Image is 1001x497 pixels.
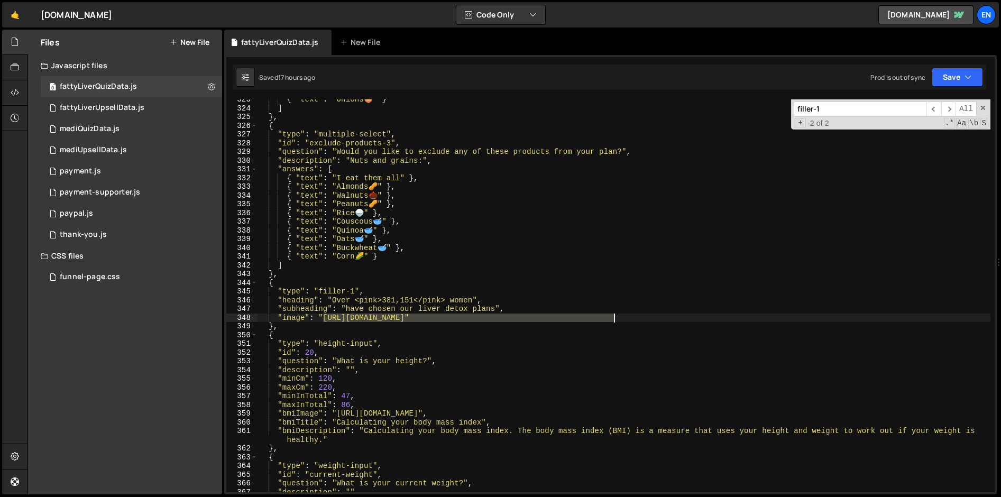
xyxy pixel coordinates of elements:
a: 🤙 [2,2,28,27]
input: Search for [794,102,926,117]
div: 350 [226,331,258,340]
span: 0 [50,84,56,92]
div: 353 [226,357,258,366]
div: 333 [226,182,258,191]
div: 340 [226,244,258,253]
div: 363 [226,453,258,462]
div: Prod is out of sync [870,73,925,82]
div: 338 [226,226,258,235]
div: thank-you.js [60,230,107,240]
div: 367 [226,488,258,497]
div: 16956/46552.js [41,182,222,203]
div: payment-supporter.js [60,188,140,197]
button: New File [170,38,209,47]
div: 360 [226,418,258,427]
div: 325 [226,113,258,122]
div: 349 [226,322,258,331]
h2: Files [41,36,60,48]
div: 352 [226,348,258,357]
div: 331 [226,165,258,174]
a: En [977,5,996,24]
div: 16956/46700.js [41,118,222,140]
div: 326 [226,122,258,131]
button: Save [932,68,983,87]
div: 341 [226,252,258,261]
div: 335 [226,200,258,209]
div: 362 [226,444,258,453]
div: CSS files [28,245,222,266]
div: 354 [226,366,258,375]
div: 16956/46701.js [41,140,222,161]
div: 329 [226,148,258,157]
div: 324 [226,104,258,113]
div: 366 [226,479,258,488]
button: Code Only [456,5,545,24]
div: 339 [226,235,258,244]
span: CaseSensitive Search [956,118,967,128]
div: 327 [226,130,258,139]
div: 348 [226,314,258,323]
div: fattyLiverUpsellData.js [60,103,144,113]
div: 357 [226,392,258,401]
div: 351 [226,339,258,348]
div: 16956/46551.js [41,161,222,182]
div: payment.js [60,167,101,176]
div: 16956/46566.js [41,76,222,97]
span: Whole Word Search [968,118,979,128]
div: 16956/46550.js [41,203,222,224]
span: RegExp Search [944,118,955,128]
a: [DOMAIN_NAME] [878,5,974,24]
div: funnel-page.css [60,272,120,282]
div: 356 [226,383,258,392]
div: 346 [226,296,258,305]
div: 358 [226,401,258,410]
div: 355 [226,374,258,383]
div: mediUpsellData.js [60,145,127,155]
div: 347 [226,305,258,314]
span: Toggle Replace mode [795,118,806,128]
div: 364 [226,462,258,471]
div: 16956/46565.js [41,97,222,118]
div: 328 [226,139,258,148]
div: 332 [226,174,258,183]
div: 16956/47008.css [41,266,222,288]
div: 330 [226,157,258,165]
div: 361 [226,427,258,444]
span: Alt-Enter [956,102,977,117]
div: 342 [226,261,258,270]
div: 365 [226,471,258,480]
div: 359 [226,409,258,418]
span: ​ [941,102,956,117]
div: mediQuizData.js [60,124,120,134]
div: 343 [226,270,258,279]
div: 334 [226,191,258,200]
span: Search In Selection [980,118,987,128]
span: ​ [926,102,941,117]
div: fattyLiverQuizData.js [60,82,137,91]
div: 344 [226,279,258,288]
div: [DOMAIN_NAME] [41,8,112,21]
div: Javascript files [28,55,222,76]
div: paypal.js [60,209,93,218]
div: 16956/46524.js [41,224,222,245]
div: 336 [226,209,258,218]
div: 337 [226,217,258,226]
div: 323 [226,95,258,104]
div: 345 [226,287,258,296]
div: 17 hours ago [278,73,315,82]
span: 2 of 2 [806,119,833,128]
div: New File [340,37,384,48]
div: Saved [259,73,315,82]
div: fattyLiverQuizData.js [241,37,318,48]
